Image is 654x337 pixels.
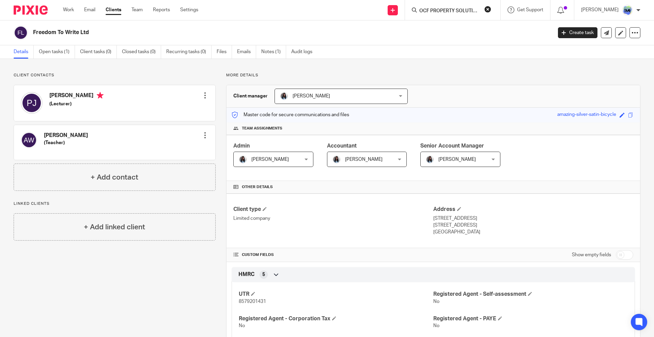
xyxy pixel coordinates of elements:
[239,299,266,304] span: 8579201431
[233,93,268,99] h3: Client manager
[242,126,282,131] span: Team assignments
[517,7,543,12] span: Get Support
[622,5,633,16] img: FINAL%20LOGO%20FOR%20TME.png
[433,206,633,213] h4: Address
[91,172,138,183] h4: + Add contact
[239,323,245,328] span: No
[433,323,439,328] span: No
[233,252,433,258] h4: CUSTOM FIELDS
[80,45,117,59] a: Client tasks (0)
[166,45,212,59] a: Recurring tasks (0)
[251,157,289,162] span: [PERSON_NAME]
[84,6,95,13] a: Email
[63,6,74,13] a: Work
[238,271,254,278] span: HMRC
[438,157,476,162] span: [PERSON_NAME]
[433,222,633,229] p: [STREET_ADDRESS]
[262,271,265,278] span: 5
[239,291,433,298] h4: UTR
[14,26,28,40] img: svg%3E
[84,222,145,232] h4: + Add linked client
[293,94,330,98] span: [PERSON_NAME]
[233,215,433,222] p: Limited company
[433,315,628,322] h4: Registered Agent - PAYE
[33,29,445,36] h2: Freedom To Write Ltd
[581,6,619,13] p: [PERSON_NAME]
[14,45,34,59] a: Details
[232,111,349,118] p: Master code for secure communications and files
[97,92,104,99] i: Primary
[122,45,161,59] a: Closed tasks (0)
[484,6,491,13] button: Clear
[131,6,143,13] a: Team
[233,206,433,213] h4: Client type
[572,251,611,258] label: Show empty fields
[239,315,433,322] h4: Registered Agent - Corporation Tax
[557,111,616,119] div: amazing-silver-satin-bicycle
[558,27,597,38] a: Create task
[14,73,216,78] p: Client contacts
[419,8,480,14] input: Search
[233,143,250,149] span: Admin
[345,157,383,162] span: [PERSON_NAME]
[14,5,48,15] img: Pixie
[280,92,288,100] img: 1653117891607.jpg
[39,45,75,59] a: Open tasks (1)
[21,92,43,114] img: svg%3E
[49,92,104,101] h4: [PERSON_NAME]
[21,132,37,148] img: svg%3E
[433,291,628,298] h4: Registered Agent - Self-assessment
[426,155,434,164] img: 1653117891607.jpg
[217,45,232,59] a: Files
[180,6,198,13] a: Settings
[433,215,633,222] p: [STREET_ADDRESS]
[420,143,484,149] span: Senior Account Manager
[327,143,357,149] span: Accountant
[332,155,341,164] img: 1653117891607.jpg
[106,6,121,13] a: Clients
[261,45,286,59] a: Notes (1)
[237,45,256,59] a: Emails
[433,299,439,304] span: No
[44,139,88,146] h5: (Teacher)
[49,101,104,107] h5: (Lecturer)
[242,184,273,190] span: Other details
[44,132,88,139] h4: [PERSON_NAME]
[14,201,216,206] p: Linked clients
[291,45,317,59] a: Audit logs
[239,155,247,164] img: 1653117891607.jpg
[433,229,633,235] p: [GEOGRAPHIC_DATA]
[153,6,170,13] a: Reports
[226,73,640,78] p: More details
